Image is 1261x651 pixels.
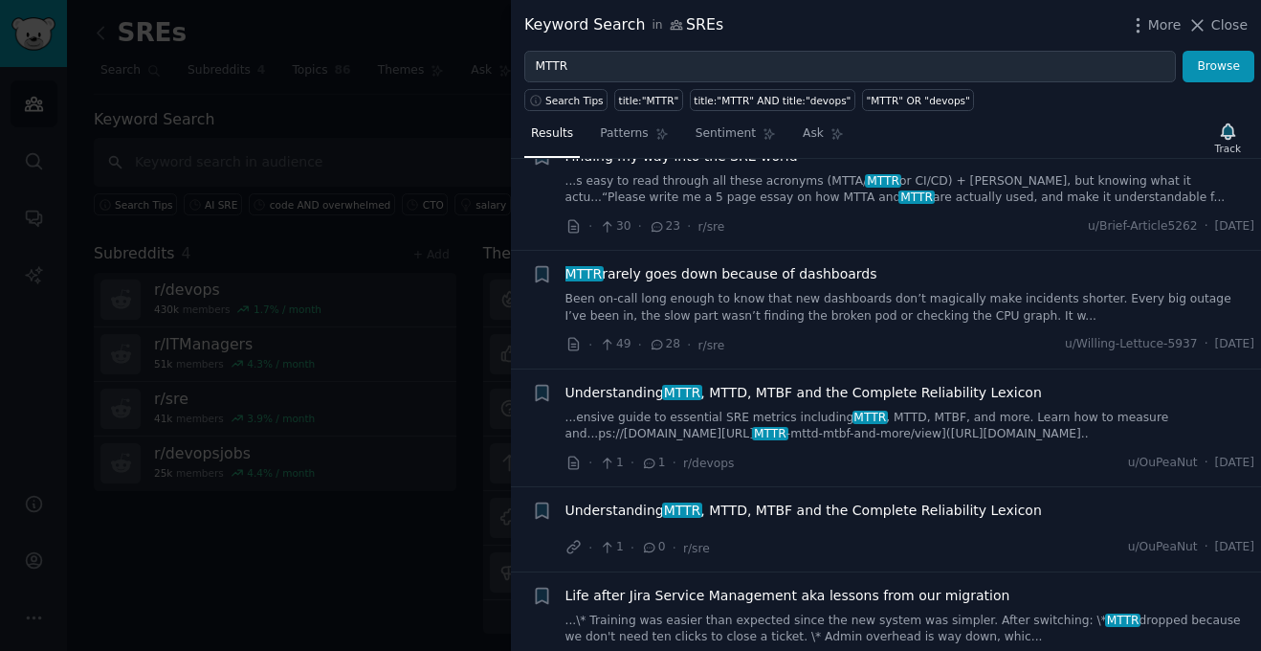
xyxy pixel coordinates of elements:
span: · [630,538,634,558]
a: ...\* Training was easier than expected since the new system was simpler. After switching: \*MTTR... [565,613,1255,646]
span: 23 [649,218,680,236]
span: · [588,538,592,558]
span: · [1205,455,1208,472]
span: Sentiment [696,125,756,143]
span: · [1205,539,1208,556]
span: More [1148,15,1182,35]
span: MTTR [662,503,702,518]
span: MTTR [752,427,787,440]
a: title:"MTTR" AND title:"devops" [690,89,855,111]
span: · [588,216,592,236]
span: · [687,335,691,355]
span: rarely goes down because of dashboards [565,264,877,284]
button: More [1128,15,1182,35]
div: Track [1215,142,1241,155]
a: MTTRrarely goes down because of dashboards [565,264,877,284]
div: Keyword Search SREs [524,13,723,37]
span: MTTR [865,174,900,188]
span: Understanding , MTTD, MTBF and the Complete Reliability Lexicon [565,383,1042,403]
span: r/sre [698,220,725,234]
a: Sentiment [689,119,783,158]
span: [DATE] [1215,539,1254,556]
a: ...s easy to read through all these acronyms (MTTA/MTTRor CI/CD) + [PERSON_NAME], but knowing wha... [565,173,1255,207]
span: · [638,335,642,355]
span: MTTR [852,411,888,424]
span: Understanding , MTTD, MTBF and the Complete Reliability Lexicon [565,501,1042,521]
a: UnderstandingMTTR, MTTD, MTBF and the Complete Reliability Lexicon [565,501,1042,521]
span: · [673,538,676,558]
span: [DATE] [1215,336,1254,353]
span: · [687,216,691,236]
button: Browse [1183,51,1254,83]
span: 1 [599,455,623,472]
span: Close [1211,15,1248,35]
a: title:"MTTR" [614,89,683,111]
span: MTTR [564,266,604,281]
div: title:"MTTR" AND title:"devops" [694,94,851,107]
a: Been on-call long enough to know that new dashboards don’t magically make incidents shorter. Ever... [565,291,1255,325]
span: MTTR [898,191,934,204]
a: UnderstandingMTTR, MTTD, MTBF and the Complete Reliability Lexicon [565,383,1042,403]
span: r/devops [683,457,734,470]
span: 30 [599,218,630,236]
span: · [588,335,592,355]
span: 49 [599,336,630,353]
button: Search Tips [524,89,608,111]
span: · [630,453,634,473]
span: Search Tips [545,94,604,107]
div: title:"MTTR" [619,94,679,107]
span: [DATE] [1215,218,1254,236]
button: Close [1187,15,1248,35]
a: "MTTR" OR "devops" [862,89,974,111]
span: u/Willing-Lettuce-5937 [1065,336,1198,353]
span: 28 [649,336,680,353]
input: Try a keyword related to your business [524,51,1176,83]
span: 1 [641,455,665,472]
span: Patterns [600,125,648,143]
span: r/sre [698,339,725,352]
span: Ask [803,125,824,143]
span: in [652,17,662,34]
a: Ask [796,119,851,158]
button: Track [1208,118,1248,158]
a: Patterns [593,119,675,158]
a: Results [524,119,580,158]
span: u/Brief-Article5262 [1088,218,1198,236]
span: · [673,453,676,473]
span: · [1205,218,1208,236]
span: MTTR [662,385,702,400]
span: [DATE] [1215,455,1254,472]
span: u/OuPeaNut [1128,455,1198,472]
span: · [588,453,592,473]
span: MTTR [1105,614,1140,627]
span: u/OuPeaNut [1128,539,1198,556]
span: 0 [641,539,665,556]
span: 1 [599,539,623,556]
a: Life after Jira Service Management aka lessons from our migration [565,586,1010,606]
span: · [638,216,642,236]
span: Results [531,125,573,143]
span: r/sre [683,542,710,555]
span: · [1205,336,1208,353]
div: "MTTR" OR "devops" [866,94,969,107]
a: ...ensive guide to essential SRE metrics includingMTTR, MTTD, MTBF, and more. Learn how to measur... [565,410,1255,443]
